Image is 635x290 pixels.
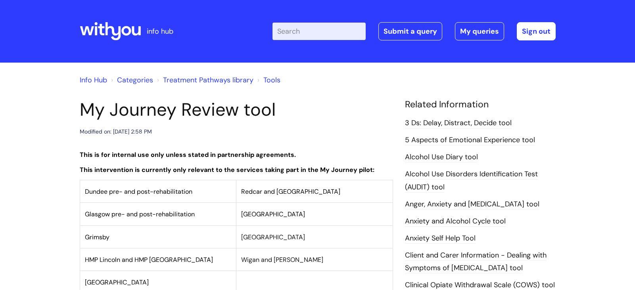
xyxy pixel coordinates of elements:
span: Grimsby [85,233,109,241]
li: Tools [255,74,280,86]
a: 5 Aspects of Emotional Experience tool [405,135,535,145]
a: Tools [263,75,280,85]
a: Treatment Pathways library [163,75,253,85]
a: Alcohol Use Disorders Identification Test (AUDIT) tool [405,169,538,192]
a: Categories [117,75,153,85]
span: Dundee pre- and post-rehabilitation [85,187,192,196]
a: Anxiety Self Help Tool [405,233,476,244]
span: Glasgow pre- and post-rehabilitation [85,210,195,218]
a: Alcohol Use Diary tool [405,152,478,162]
a: Anxiety and Alcohol Cycle tool [405,216,506,227]
a: Submit a query [378,22,442,40]
p: info hub [147,25,173,38]
div: Modified on: [DATE] 2:58 PM [80,127,152,137]
a: Client and Carer Information - Dealing with Symptoms of [MEDICAL_DATA] tool [405,250,547,273]
a: Anger, Anxiety and [MEDICAL_DATA] tool [405,199,539,210]
li: Solution home [109,74,153,86]
h4: Related Information [405,99,556,110]
strong: This is for internal use only unless stated in partnership agreements. [80,151,296,159]
a: Info Hub [80,75,107,85]
strong: This intervention is currently only relevant to the services taking part in the My Journey pilot: [80,166,374,174]
span: HMP Lincoln and HMP [GEOGRAPHIC_DATA] [85,256,213,264]
span: [GEOGRAPHIC_DATA] [85,278,149,286]
li: Treatment Pathways library [155,74,253,86]
a: Sign out [517,22,556,40]
span: [GEOGRAPHIC_DATA] [241,233,305,241]
h1: My Journey Review tool [80,99,393,120]
a: My queries [455,22,504,40]
span: Redcar and [GEOGRAPHIC_DATA] [241,187,340,196]
a: 3 Ds: Delay, Distract, Decide tool [405,118,512,128]
div: | - [272,22,556,40]
input: Search [272,23,366,40]
span: [GEOGRAPHIC_DATA] [241,210,305,218]
span: Wigan and [PERSON_NAME] [241,256,323,264]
